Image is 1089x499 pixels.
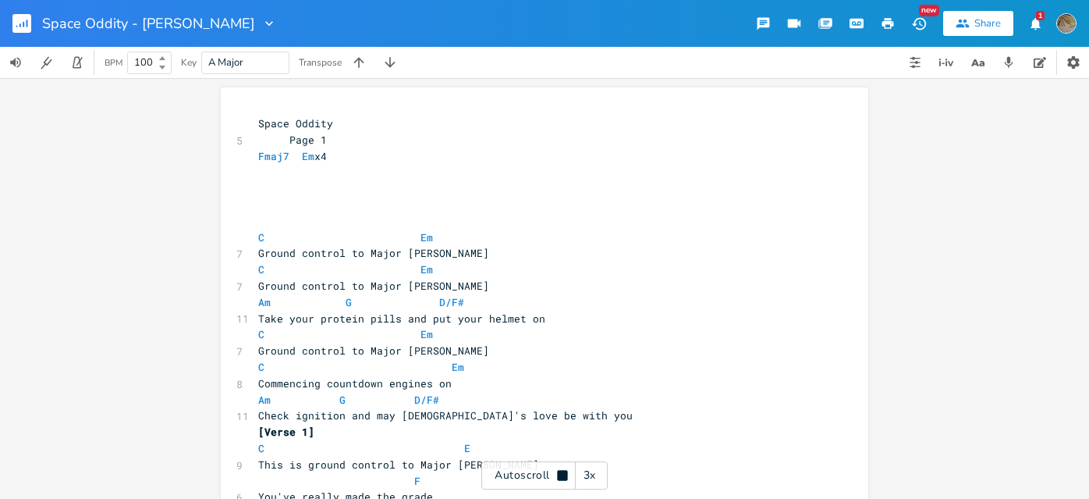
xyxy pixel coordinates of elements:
[974,16,1001,30] div: Share
[181,58,197,67] div: Key
[258,279,489,293] span: Ground control to Major [PERSON_NAME]
[258,458,539,472] span: This is ground control to Major [PERSON_NAME]
[420,230,433,244] span: Em
[258,295,271,309] span: Am
[105,59,122,67] div: BPM
[258,376,452,390] span: Commencing countdown engines on
[258,149,327,163] span: x4
[903,9,935,37] button: New
[414,393,439,407] span: D/F#
[258,360,264,374] span: C
[258,149,289,163] span: Fmaj7
[439,295,464,309] span: D/F#
[1036,11,1045,20] div: 1
[346,295,352,309] span: G
[481,462,608,490] div: Autoscroll
[258,262,264,276] span: C
[258,393,271,407] span: Am
[258,344,489,358] span: Ground control to Major [PERSON_NAME]
[258,246,489,260] span: Ground control to Major [PERSON_NAME]
[258,116,814,147] span: Space Oddity Page 1
[1020,9,1051,37] button: 1
[1056,13,1077,34] img: dustindegase
[42,16,255,30] span: Space Oddity - [PERSON_NAME]
[576,462,604,490] div: 3x
[414,474,420,488] span: F
[943,11,1013,36] button: Share
[420,262,433,276] span: Em
[258,327,264,341] span: C
[919,5,939,16] div: New
[258,441,264,455] span: C
[258,425,314,439] span: [Verse 1]
[258,230,264,244] span: C
[208,55,243,70] span: A Major
[420,327,433,341] span: Em
[339,393,346,407] span: G
[258,312,545,326] span: Take your protein pills and put your helmet on
[464,441,470,455] span: E
[299,58,342,67] div: Transpose
[258,408,633,422] span: Check ignition and may [DEMOGRAPHIC_DATA]'s love be with you
[302,149,314,163] span: Em
[452,360,464,374] span: Em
